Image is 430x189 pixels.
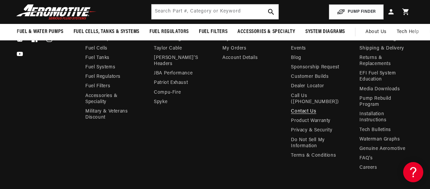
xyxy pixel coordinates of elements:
[359,85,400,94] a: Media Downloads
[199,28,227,35] span: Fuel Filters
[154,97,167,107] a: Spyke
[359,94,408,109] a: Pump Rebuild Program
[154,53,202,69] a: [PERSON_NAME]’s Headers
[154,88,181,97] a: Compu-Fire
[359,125,391,135] a: Tech Bulletins
[144,24,194,40] summary: Fuel Regulators
[85,44,107,53] a: Fuel Cells
[365,29,387,34] span: About Us
[152,4,278,19] input: Search by Part Number, Category or Keyword
[232,24,300,40] summary: Accessories & Specialty
[85,91,134,107] a: Accessories & Speciality
[360,24,392,40] a: About Us
[69,24,144,40] summary: Fuel Cells, Tanks & Systems
[397,28,419,36] span: Tech Help
[154,78,188,88] a: Patriot Exhaust
[291,135,339,151] a: Do Not Sell My Information
[149,28,189,35] span: Fuel Regulators
[238,28,295,35] span: Accessories & Specialty
[222,44,246,53] a: My Orders
[291,44,306,53] a: Events
[359,154,373,163] a: FAQ’s
[291,126,332,135] a: Privacy & Security
[291,72,329,82] a: Customer Builds
[85,63,115,72] a: Fuel Systems
[392,24,424,40] summary: Tech Help
[359,44,404,53] a: Shipping & Delivery
[154,69,192,78] a: JBA Performance
[85,72,121,82] a: Fuel Regulators
[222,53,258,63] a: Account Details
[291,82,324,91] a: Dealer Locator
[329,4,384,20] button: PUMP FINDER
[305,28,345,35] span: System Diagrams
[194,24,232,40] summary: Fuel Filters
[291,116,331,126] a: Product Warranty
[291,107,316,116] a: Contact Us
[291,91,339,107] a: Call Us ([PHONE_NUMBER])
[85,82,110,91] a: Fuel Filters
[291,53,301,63] a: Blog
[14,4,98,20] img: Aeromotive
[359,69,408,84] a: EFI Fuel System Education
[359,144,405,154] a: Genuine Aeromotive
[359,53,408,69] a: Returns & Replacements
[359,163,377,172] a: Careers
[300,24,350,40] summary: System Diagrams
[264,4,278,19] button: search button
[359,135,400,144] a: Waterman Graphs
[291,151,336,160] a: Terms & Conditions
[359,109,408,125] a: Installation Instructions
[291,63,339,72] a: Sponsorship Request
[85,53,110,63] a: Fuel Tanks
[154,44,182,53] a: Taylor Cable
[12,24,69,40] summary: Fuel & Water Pumps
[85,107,139,122] a: Military & Veterans Discount
[74,28,139,35] span: Fuel Cells, Tanks & Systems
[17,28,63,35] span: Fuel & Water Pumps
